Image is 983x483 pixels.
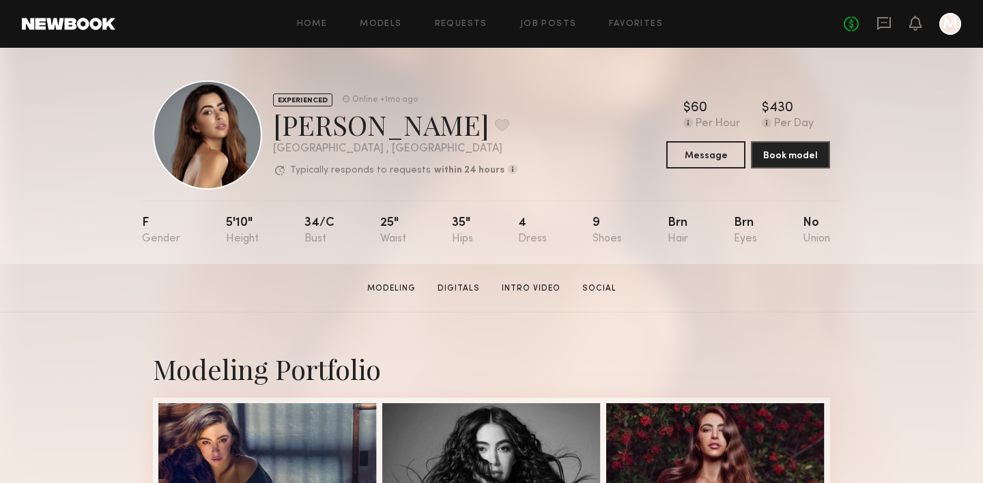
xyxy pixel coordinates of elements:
div: 35" [452,217,473,245]
div: 25" [380,217,406,245]
button: Book model [751,141,830,169]
div: $ [683,102,691,115]
div: F [142,217,180,245]
a: Requests [435,20,487,29]
div: [PERSON_NAME] [273,106,517,143]
a: Models [360,20,401,29]
p: Typically responds to requests [290,166,431,175]
div: 430 [769,102,793,115]
div: 60 [691,102,707,115]
div: Modeling Portfolio [153,351,830,387]
a: Intro Video [496,282,566,295]
div: Brn [734,217,757,245]
div: Per Hour [696,118,740,130]
a: Job Posts [520,20,577,29]
div: No [803,217,830,245]
div: Brn [668,217,688,245]
a: Social [577,282,622,295]
button: Message [666,141,745,169]
a: Home [297,20,328,29]
div: 5'10" [226,217,259,245]
div: $ [762,102,769,115]
a: M [939,13,961,35]
div: Online +1mo ago [352,96,418,104]
div: EXPERIENCED [273,93,332,106]
div: [GEOGRAPHIC_DATA] , [GEOGRAPHIC_DATA] [273,143,517,155]
div: Per Day [774,118,814,130]
a: Modeling [362,282,421,295]
b: within 24 hours [434,166,504,175]
a: Digitals [432,282,485,295]
a: Favorites [609,20,663,29]
div: 9 [593,217,622,245]
div: 4 [518,217,547,245]
div: 34/c [304,217,334,245]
